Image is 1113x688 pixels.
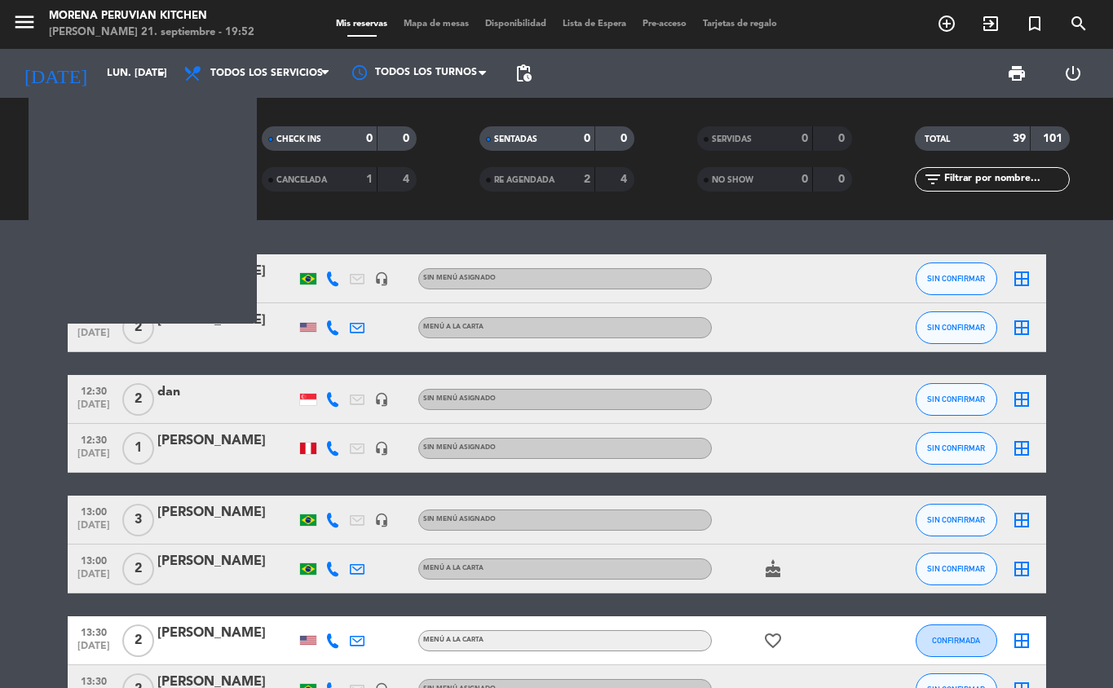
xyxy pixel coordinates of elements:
span: 12:00 [73,309,114,328]
div: LOG OUT [1045,49,1101,98]
strong: 0 [838,133,848,144]
div: [PERSON_NAME] [157,551,296,572]
strong: 39 [142,130,155,142]
div: [PERSON_NAME] [157,623,296,644]
span: 12:00 [73,260,114,279]
strong: 1 [366,174,373,185]
div: [PERSON_NAME] 21. septiembre - 19:52 [49,24,254,41]
i: cake [763,559,783,579]
strong: 0 [403,133,413,144]
button: CONFIRMADA [916,624,997,657]
span: Sin menú asignado [423,444,496,451]
span: Lista de Espera [554,20,634,29]
span: 13:00 [73,501,114,520]
strong: 101 [1043,133,1066,144]
span: CONFIRMADA [932,636,980,645]
strong: 70 [179,174,195,186]
span: SIN CONFIRMAR [927,323,985,332]
strong: 0 [584,133,590,144]
i: headset_mic [374,513,389,527]
button: menu [12,10,37,40]
span: 1 [122,432,154,465]
i: turned_in_not [1025,14,1045,33]
span: Sin menú asignado [423,516,496,523]
span: Todos los servicios [210,68,323,79]
span: 13:00 [73,550,114,569]
button: SIN CONFIRMAR [916,383,997,416]
span: 2 [122,383,154,416]
span: Mis reservas [328,20,395,29]
span: MENÚ A LA CARTA [423,637,484,643]
span: 12:30 [73,430,114,448]
input: Filtrar por nombre... [943,170,1069,188]
span: 2 [122,624,154,657]
div: [PERSON_NAME] [157,502,296,523]
strong: 27 [142,174,155,186]
span: [DATE] [73,328,114,346]
button: SIN CONFIRMAR [916,504,997,536]
i: border_all [1012,318,1031,337]
i: add_circle_outline [937,14,956,33]
strong: 12 [142,156,155,167]
strong: 2 [584,174,590,185]
i: border_all [1012,390,1031,409]
span: 12:30 [73,381,114,399]
strong: 0 [366,133,373,144]
span: NO SHOW [712,176,753,184]
span: Mapa de mesas [395,20,477,29]
strong: 4 [403,174,413,185]
span: SIN CONFIRMAR [927,564,985,573]
strong: 0 [802,174,808,185]
span: SERVIDAS [712,135,752,143]
span: Tarjetas de regalo [695,20,785,29]
span: MENÚ A LA CARTA [423,324,484,330]
div: Morena Peruvian Kitchen [49,8,254,24]
span: RESERVADAS [54,133,106,141]
strong: 39 [1013,133,1026,144]
span: CHECK INS [276,135,321,143]
span: SIN CONFIRMAR [927,274,985,283]
span: Pre-acceso [634,20,695,29]
span: 1 [122,262,154,295]
i: headset_mic [374,271,389,286]
i: menu [12,10,37,34]
i: search [1069,14,1089,33]
span: [DATE] [73,448,114,467]
span: MENÚ A LA CARTA [423,565,484,571]
span: 3 [122,504,154,536]
span: CONFIRMADA [54,158,110,166]
i: headset_mic [374,392,389,407]
span: [DATE] [73,520,114,539]
button: SIN CONFIRMAR [916,432,997,465]
strong: 101 [172,130,195,142]
span: SIN CONFIRMAR [927,395,985,404]
div: [PERSON_NAME] [157,430,296,452]
span: [DATE] [73,279,114,298]
span: SIN CONFIRMAR [927,515,985,524]
span: CANCELADA [276,176,327,184]
i: filter_list [923,170,943,189]
div: [PERSON_NAME] [157,310,296,331]
strong: 0 [621,133,630,144]
strong: 0 [802,133,808,144]
i: border_all [1012,510,1031,530]
i: arrow_drop_down [152,64,171,83]
i: power_settings_new [1063,64,1083,83]
i: favorite_border [763,631,783,651]
i: border_all [1012,631,1031,651]
strong: 0 [838,174,848,185]
div: dan [157,381,296,403]
span: [DATE] [73,569,114,588]
span: 2 [122,553,154,585]
i: [DATE] [12,55,99,91]
span: pending_actions [514,64,533,83]
span: Disponibilidad [477,20,554,29]
span: SIN CONFIRMAR [927,443,985,452]
span: [DATE] [73,399,114,418]
span: Sin menú asignado [423,275,496,281]
span: print [1007,64,1027,83]
span: [DATE] [73,641,114,659]
strong: 31 [179,156,195,167]
span: 2 [122,311,154,344]
span: SIN CONFIRMAR [54,177,119,185]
